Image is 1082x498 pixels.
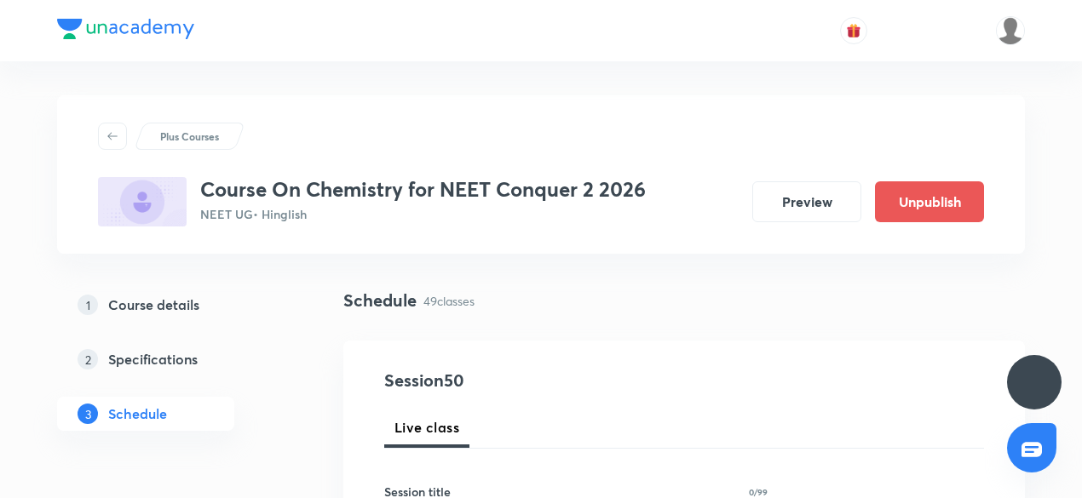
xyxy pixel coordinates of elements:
p: 2 [78,349,98,369]
h4: Schedule [343,288,417,313]
h5: Schedule [108,404,167,424]
h4: Session 50 [384,368,695,393]
p: 0/99 [749,488,768,496]
a: 1Course details [57,288,289,322]
p: 3 [78,404,98,424]
p: NEET UG • Hinglish [200,205,646,223]
p: Plus Courses [160,129,219,144]
p: 49 classes [423,292,475,310]
h5: Specifications [108,349,198,369]
span: Live class [394,417,459,438]
img: Company Logo [57,19,194,39]
h3: Course On Chemistry for NEET Conquer 2 2026 [200,177,646,202]
img: avatar [846,23,861,38]
img: Aarati parsewar [996,16,1025,45]
img: ttu [1024,372,1045,392]
h5: Course details [108,295,199,315]
p: 1 [78,295,98,315]
button: avatar [840,17,867,44]
button: Unpublish [875,181,984,222]
a: 2Specifications [57,342,289,376]
button: Preview [752,181,861,222]
a: Company Logo [57,19,194,43]
img: 7F02B812-5890-49D4-9B73-05DC7A78547F_plus.png [98,177,187,226]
